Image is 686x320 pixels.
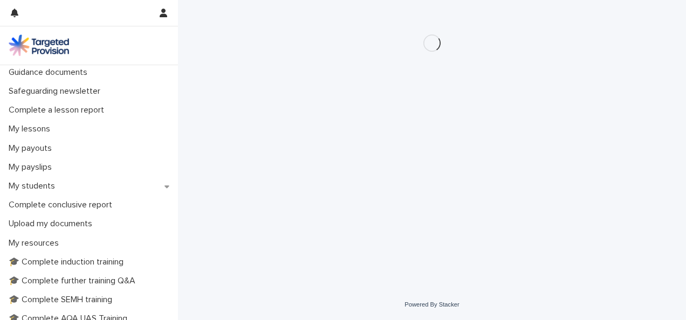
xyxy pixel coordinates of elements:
img: M5nRWzHhSzIhMunXDL62 [9,34,69,56]
p: My lessons [4,124,59,134]
p: Complete a lesson report [4,105,113,115]
p: My payouts [4,143,60,154]
p: Complete conclusive report [4,200,121,210]
a: Powered By Stacker [404,301,459,308]
p: 🎓 Complete SEMH training [4,295,121,305]
p: 🎓 Complete induction training [4,257,132,267]
p: Upload my documents [4,219,101,229]
p: Guidance documents [4,67,96,78]
p: My payslips [4,162,60,172]
p: My students [4,181,64,191]
p: Safeguarding newsletter [4,86,109,96]
p: My resources [4,238,67,248]
p: 🎓 Complete further training Q&A [4,276,144,286]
